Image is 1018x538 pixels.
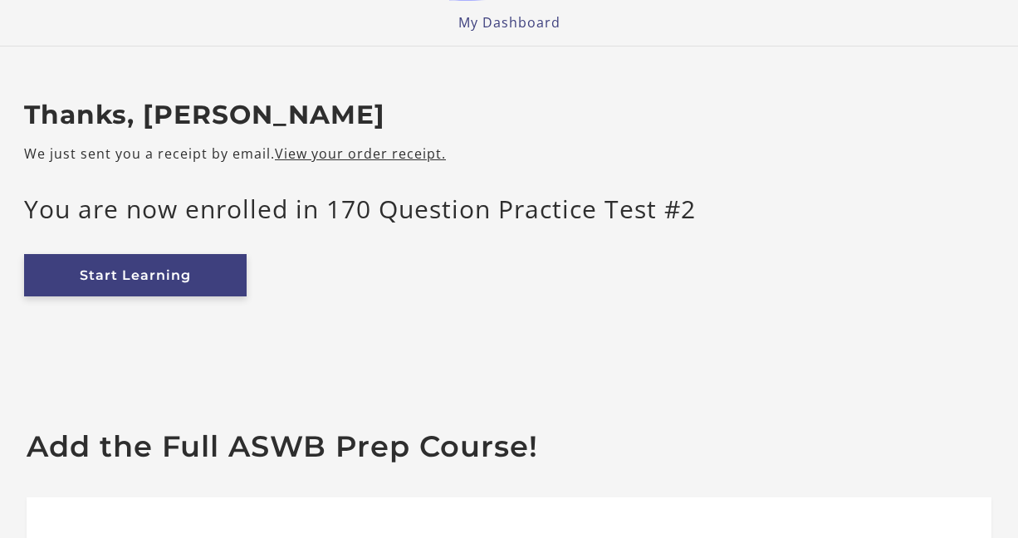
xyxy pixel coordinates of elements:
h2: Add the Full ASWB Prep Course! [27,429,991,464]
h2: Thanks, [PERSON_NAME] [24,100,994,131]
a: Start Learning [24,254,247,296]
a: View your order receipt. [275,144,446,163]
p: You are now enrolled in 170 Question Practice Test #2 [24,190,994,227]
p: We just sent you a receipt by email. [24,144,994,164]
a: My Dashboard [458,13,560,32]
